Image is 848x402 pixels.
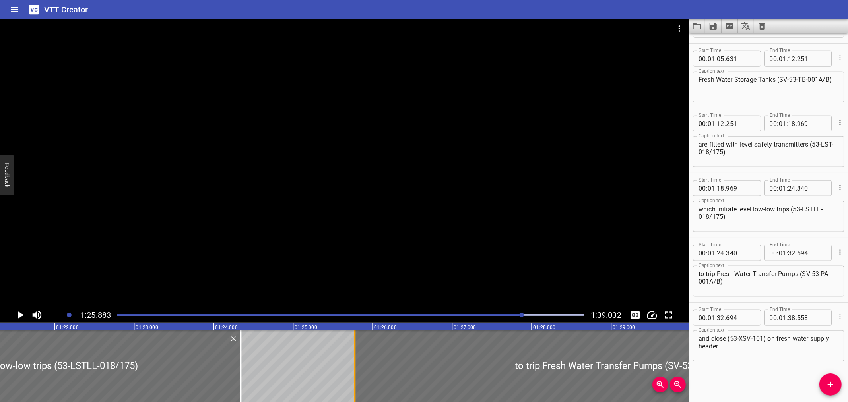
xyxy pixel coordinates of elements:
[699,51,706,67] input: 00
[835,307,844,327] div: Cue Options
[699,310,706,326] input: 00
[644,307,660,323] div: Playback Speed
[717,245,724,261] input: 24
[724,51,726,67] span: .
[779,116,786,131] input: 01
[835,118,845,128] button: Cue Options
[708,116,715,131] input: 01
[706,116,708,131] span: :
[777,180,779,196] span: :
[295,325,317,330] text: 01:25.000
[770,180,777,196] input: 00
[797,310,826,326] input: 558
[699,205,838,228] textarea: which initiate level low-low trips (53-LSTLL-018/175)
[715,310,717,326] span: :
[717,180,724,196] input: 18
[786,180,788,196] span: :
[796,51,797,67] span: .
[228,334,237,344] div: Delete Cue
[726,116,755,131] input: 251
[835,247,845,257] button: Cue Options
[786,51,788,67] span: :
[835,112,844,133] div: Cue Options
[788,245,796,261] input: 32
[796,245,797,261] span: .
[699,116,706,131] input: 00
[788,180,796,196] input: 24
[770,245,777,261] input: 00
[670,377,686,392] button: Zoom Out
[779,180,786,196] input: 01
[777,245,779,261] span: :
[644,307,660,323] button: Change Playback Speed
[722,19,738,33] button: Extract captions from video
[796,310,797,326] span: .
[56,325,78,330] text: 01:22.000
[708,51,715,67] input: 01
[715,116,717,131] span: :
[699,141,838,163] textarea: are fitted with level safety transmitters (53-LST-018/175)
[215,325,237,330] text: 01:24.000
[706,310,708,326] span: :
[708,310,715,326] input: 01
[835,182,845,193] button: Cue Options
[819,373,842,396] button: Add Cue
[725,21,734,31] svg: Extract captions from video
[797,180,826,196] input: 340
[796,116,797,131] span: .
[726,180,755,196] input: 969
[228,334,239,344] button: Delete
[779,51,786,67] input: 01
[706,51,708,67] span: :
[706,180,708,196] span: :
[726,310,755,326] input: 694
[708,21,718,31] svg: Save captions to file
[628,307,643,323] button: Toggle captions
[770,51,777,67] input: 00
[136,325,158,330] text: 01:23.000
[13,307,28,323] button: Play/Pause
[699,180,706,196] input: 00
[770,116,777,131] input: 00
[591,310,621,320] span: Video Duration
[374,325,396,330] text: 01:26.000
[835,312,845,322] button: Cue Options
[689,19,705,33] button: Load captions from file
[454,325,476,330] text: 01:27.000
[770,310,777,326] input: 00
[117,314,584,316] div: Play progress
[708,245,715,261] input: 01
[724,180,726,196] span: .
[786,310,788,326] span: :
[661,307,676,323] button: Toggle fullscreen
[706,245,708,261] span: :
[835,177,844,198] div: Cue Options
[628,307,643,323] div: Hide/Show Captions
[835,53,845,63] button: Cue Options
[715,180,717,196] span: :
[738,19,754,33] button: Translate captions
[788,116,796,131] input: 18
[613,325,635,330] text: 01:29.000
[726,245,755,261] input: 340
[699,245,706,261] input: 00
[786,245,788,261] span: :
[44,3,88,16] h6: VTT Creator
[80,310,111,320] span: 1:25.883
[797,116,826,131] input: 969
[29,307,45,323] button: Toggle mute
[835,48,844,68] div: Cue Options
[715,245,717,261] span: :
[724,310,726,326] span: .
[717,116,724,131] input: 12
[777,310,779,326] span: :
[754,19,770,33] button: Clear captions
[692,21,702,31] svg: Load captions from file
[786,116,788,131] span: :
[708,180,715,196] input: 01
[779,245,786,261] input: 01
[788,310,796,326] input: 38
[705,19,722,33] button: Save captions to file
[652,377,668,392] button: Zoom In
[796,180,797,196] span: .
